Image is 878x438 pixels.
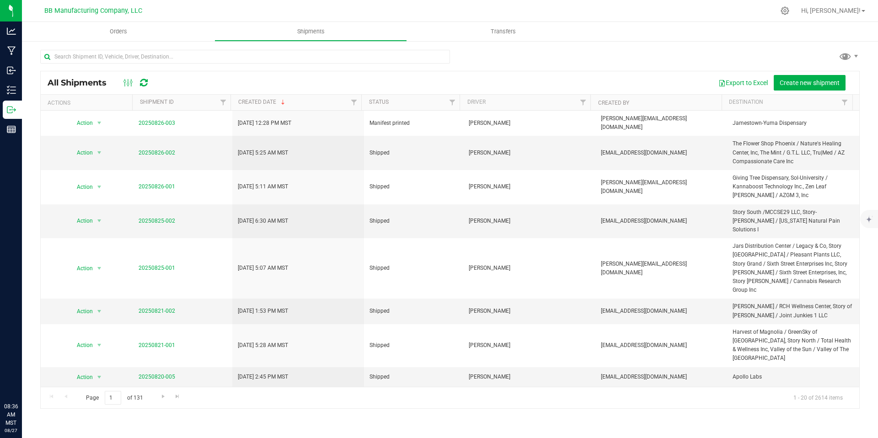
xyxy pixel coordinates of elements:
[601,307,687,315] span: [EMAIL_ADDRESS][DOMAIN_NAME]
[27,363,38,374] iframe: Resource center unread badge
[139,308,175,314] a: 20250821-002
[4,402,18,427] p: 08:36 AM MST
[733,174,854,200] span: Giving Tree Dispensary, Sol-University / Kannaboost Technology Inc., Zen Leaf [PERSON_NAME] / AZG...
[469,307,590,315] span: [PERSON_NAME]
[575,95,590,110] a: Filter
[369,341,458,350] span: Shipped
[139,183,175,190] a: 20250826-001
[601,373,687,381] span: [EMAIL_ADDRESS][DOMAIN_NAME]
[407,22,600,41] a: Transfers
[733,208,854,235] span: Story South /MCCSE29 LLC, Story-[PERSON_NAME] / [US_STATE] Natural Pain Solutions I
[469,264,590,272] span: [PERSON_NAME]
[733,328,854,363] span: Harvest of Magnolia / GreenSky of [GEOGRAPHIC_DATA], Story North / Total Health & Wellness Inc, V...
[722,95,852,111] th: Destination
[9,365,37,392] iframe: Resource center
[238,264,288,272] span: [DATE] 5:07 AM MST
[97,27,139,36] span: Orders
[238,341,288,350] span: [DATE] 5:28 AM MST
[40,50,450,64] input: Search Shipment ID, Vehicle, Driver, Destination...
[69,117,93,129] span: Action
[238,307,288,315] span: [DATE] 1:53 PM MST
[7,66,16,75] inline-svg: Inbound
[48,100,129,106] div: Actions
[733,119,854,128] span: Jamestown-Yuma Dispensary
[346,95,361,110] a: Filter
[4,427,18,434] p: 08/27
[156,391,170,403] a: Go to the next page
[238,182,288,191] span: [DATE] 5:11 AM MST
[733,242,854,294] span: Jars Distribution Center / Legacy & Co, Story [GEOGRAPHIC_DATA] / Pleasant Plants LLC, Story Gran...
[460,95,590,111] th: Driver
[69,339,93,352] span: Action
[369,99,389,105] a: Status
[733,139,854,166] span: The Flower Shop Phoenix / Nature's Healing Center, Inc, The Mint / G.T.L. LLC, Tru|Med / AZ Compa...
[469,341,590,350] span: [PERSON_NAME]
[94,262,105,275] span: select
[78,391,150,405] span: Page of 131
[7,105,16,114] inline-svg: Outbound
[369,307,458,315] span: Shipped
[94,181,105,193] span: select
[22,22,214,41] a: Orders
[601,149,687,157] span: [EMAIL_ADDRESS][DOMAIN_NAME]
[238,217,288,225] span: [DATE] 6:30 AM MST
[780,79,840,86] span: Create new shipment
[7,27,16,36] inline-svg: Analytics
[369,373,458,381] span: Shipped
[369,182,458,191] span: Shipped
[469,119,590,128] span: [PERSON_NAME]
[238,99,287,105] a: Created Date
[94,371,105,384] span: select
[837,95,852,110] a: Filter
[598,100,629,106] a: Created By
[601,217,687,225] span: [EMAIL_ADDRESS][DOMAIN_NAME]
[69,181,93,193] span: Action
[44,7,142,15] span: BB Manufacturing Company, LLC
[139,374,175,380] a: 20250820-005
[48,78,116,88] span: All Shipments
[94,146,105,159] span: select
[469,217,590,225] span: [PERSON_NAME]
[601,114,722,132] span: [PERSON_NAME][EMAIL_ADDRESS][DOMAIN_NAME]
[69,262,93,275] span: Action
[369,217,458,225] span: Shipped
[69,214,93,227] span: Action
[171,391,184,403] a: Go to the last page
[369,149,458,157] span: Shipped
[140,99,174,105] a: Shipment ID
[469,149,590,157] span: [PERSON_NAME]
[69,371,93,384] span: Action
[69,305,93,318] span: Action
[774,75,846,91] button: Create new shipment
[139,150,175,156] a: 20250826-002
[469,373,590,381] span: [PERSON_NAME]
[214,22,407,41] a: Shipments
[238,149,288,157] span: [DATE] 5:25 AM MST
[238,119,291,128] span: [DATE] 12:28 PM MST
[733,373,854,381] span: Apollo Labs
[444,95,460,110] a: Filter
[69,146,93,159] span: Action
[712,75,774,91] button: Export to Excel
[139,265,175,271] a: 20250825-001
[601,260,722,277] span: [PERSON_NAME][EMAIL_ADDRESS][DOMAIN_NAME]
[105,391,121,405] input: 1
[238,373,288,381] span: [DATE] 2:45 PM MST
[478,27,528,36] span: Transfers
[801,7,861,14] span: Hi, [PERSON_NAME]!
[139,120,175,126] a: 20250826-003
[215,95,230,110] a: Filter
[7,46,16,55] inline-svg: Manufacturing
[601,178,722,196] span: [PERSON_NAME][EMAIL_ADDRESS][DOMAIN_NAME]
[139,218,175,224] a: 20250825-002
[94,339,105,352] span: select
[139,342,175,348] a: 20250821-001
[94,117,105,129] span: select
[94,305,105,318] span: select
[369,119,458,128] span: Manifest printed
[733,302,854,320] span: [PERSON_NAME] / RCH Wellness Center, Story of [PERSON_NAME] / Joint Junkies 1 LLC
[7,85,16,95] inline-svg: Inventory
[786,391,850,405] span: 1 - 20 of 2614 items
[779,6,791,15] div: Manage settings
[469,182,590,191] span: [PERSON_NAME]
